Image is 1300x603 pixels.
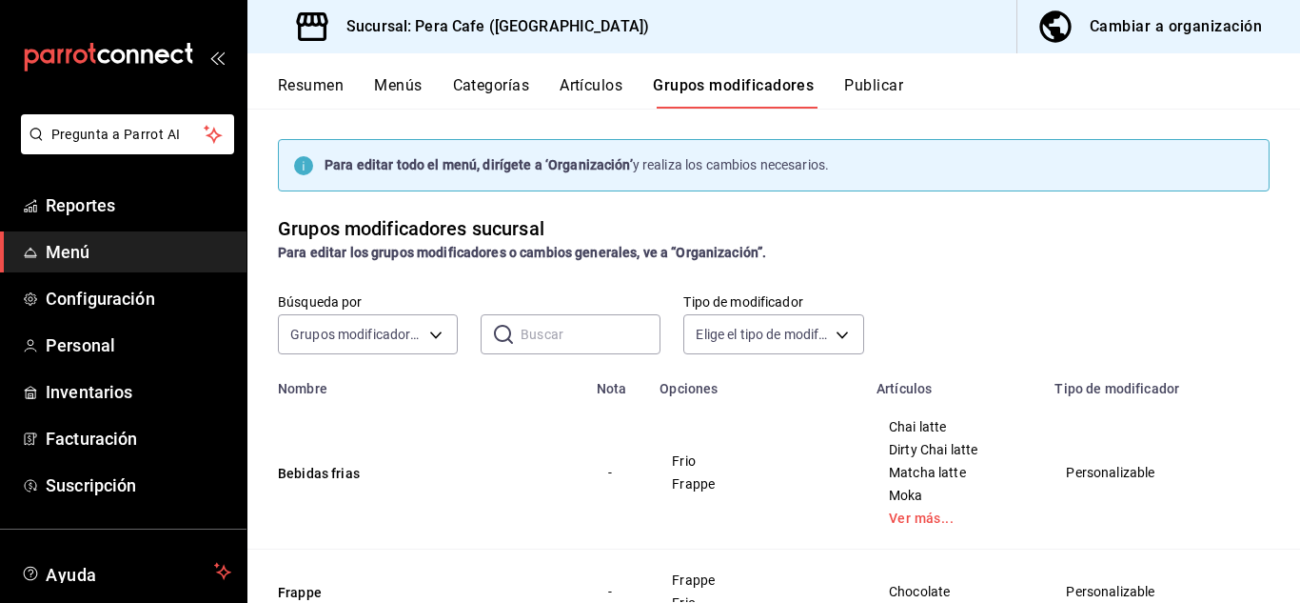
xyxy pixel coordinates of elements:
[51,125,205,145] span: Pregunta a Parrot AI
[278,214,544,243] div: Grupos modificadores sucursal
[46,426,231,452] span: Facturación
[1090,13,1262,40] div: Cambiar a organización
[1043,396,1220,550] td: Personalizable
[331,15,649,38] h3: Sucursal: Pera Cafe ([GEOGRAPHIC_DATA])
[209,50,225,65] button: open_drawer_menu
[844,76,903,109] button: Publicar
[672,573,841,587] span: Frappe
[46,332,231,358] span: Personal
[278,583,506,602] button: Frappe
[46,239,231,265] span: Menú
[278,76,1300,109] div: navigation tabs
[453,76,530,109] button: Categorías
[653,76,814,109] button: Grupos modificadores
[648,370,865,396] th: Opciones
[247,370,585,396] th: Nombre
[672,477,841,491] span: Frappe
[278,76,344,109] button: Resumen
[865,370,1043,396] th: Artículos
[46,192,231,218] span: Reportes
[374,76,422,109] button: Menús
[325,155,829,175] div: y realiza los cambios necesarios.
[1043,370,1220,396] th: Tipo de modificador
[683,295,863,309] label: Tipo de modificador
[278,245,766,260] strong: Para editar los grupos modificadores o cambios generales, ve a “Organización”.
[672,454,841,468] span: Frio
[889,466,1019,479] span: Matcha latte
[46,560,207,583] span: Ayuda
[290,325,423,344] span: Grupos modificadores
[889,512,1019,525] a: Ver más...
[325,157,633,172] strong: Para editar todo el menú, dirígete a ‘Organización’
[521,315,660,353] input: Buscar
[278,295,458,309] label: Búsqueda por
[46,286,231,312] span: Configuración
[585,370,649,396] th: Nota
[278,464,506,483] button: Bebidas frias
[46,472,231,498] span: Suscripción
[889,443,1019,456] span: Dirty Chai latte
[696,325,828,344] span: Elige el tipo de modificador
[46,379,231,405] span: Inventarios
[889,420,1019,433] span: Chai latte
[21,114,234,154] button: Pregunta a Parrot AI
[889,585,1019,598] span: Chocolate
[889,489,1019,502] span: Moka
[13,138,234,158] a: Pregunta a Parrot AI
[585,396,649,550] td: -
[560,76,622,109] button: Artículos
